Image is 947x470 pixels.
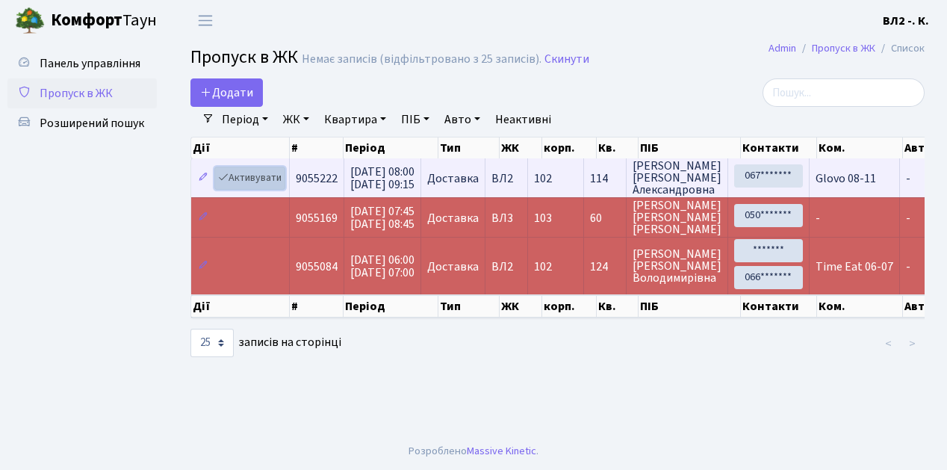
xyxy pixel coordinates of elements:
[409,443,538,460] div: Розроблено .
[534,259,552,275] span: 102
[639,295,741,318] th: ПІБ
[633,248,721,284] span: [PERSON_NAME] [PERSON_NAME] Володимирівна
[597,295,639,318] th: Кв.
[491,212,521,224] span: ВЛ3
[491,173,521,185] span: ВЛ2
[187,8,224,33] button: Переключити навігацію
[769,40,796,56] a: Admin
[344,295,438,318] th: Період
[350,252,414,281] span: [DATE] 06:00 [DATE] 07:00
[395,107,435,132] a: ПІБ
[544,52,589,67] a: Скинути
[816,210,820,226] span: -
[216,107,274,132] a: Період
[906,210,910,226] span: -
[296,170,338,187] span: 9055222
[15,6,45,36] img: logo.png
[489,107,557,132] a: Неактивні
[467,443,536,459] a: Massive Kinetic
[290,137,344,158] th: #
[51,8,157,34] span: Таун
[296,210,338,226] span: 9055169
[318,107,392,132] a: Квартира
[427,173,479,185] span: Доставка
[7,78,157,108] a: Пропуск в ЖК
[7,49,157,78] a: Панель управління
[741,295,817,318] th: Контакти
[438,107,486,132] a: Авто
[597,137,639,158] th: Кв.
[51,8,122,32] b: Комфорт
[633,160,721,196] span: [PERSON_NAME] [PERSON_NAME] Александровна
[427,261,479,273] span: Доставка
[191,295,290,318] th: Дії
[763,78,925,107] input: Пошук...
[190,78,263,107] a: Додати
[741,137,817,158] th: Контакти
[534,170,552,187] span: 102
[590,261,620,273] span: 124
[302,52,541,67] div: Немає записів (відфільтровано з 25 записів).
[214,167,285,190] a: Активувати
[500,137,542,158] th: ЖК
[7,108,157,138] a: Розширений пошук
[500,295,542,318] th: ЖК
[883,12,929,30] a: ВЛ2 -. К.
[816,170,876,187] span: Glovo 08-11
[190,329,234,357] select: записів на сторінці
[191,137,290,158] th: Дії
[40,85,113,102] span: Пропуск в ЖК
[883,13,929,29] b: ВЛ2 -. К.
[534,210,552,226] span: 103
[542,295,597,318] th: корп.
[590,173,620,185] span: 114
[190,44,298,70] span: Пропуск в ЖК
[746,33,947,64] nav: breadcrumb
[875,40,925,57] li: Список
[40,115,144,132] span: Розширений пошук
[639,137,741,158] th: ПІБ
[590,212,620,224] span: 60
[816,259,893,275] span: Time Eat 06-07
[427,212,479,224] span: Доставка
[812,40,875,56] a: Пропуск в ЖК
[290,295,344,318] th: #
[817,137,903,158] th: Ком.
[350,164,414,193] span: [DATE] 08:00 [DATE] 09:15
[491,261,521,273] span: ВЛ2
[200,84,253,101] span: Додати
[906,170,910,187] span: -
[817,295,903,318] th: Ком.
[633,200,721,235] span: [PERSON_NAME] [PERSON_NAME] [PERSON_NAME]
[350,203,414,232] span: [DATE] 07:45 [DATE] 08:45
[40,55,140,72] span: Панель управління
[344,137,438,158] th: Період
[296,259,338,275] span: 9055084
[277,107,315,132] a: ЖК
[906,259,910,275] span: -
[438,295,500,318] th: Тип
[190,329,341,357] label: записів на сторінці
[438,137,500,158] th: Тип
[542,137,597,158] th: корп.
